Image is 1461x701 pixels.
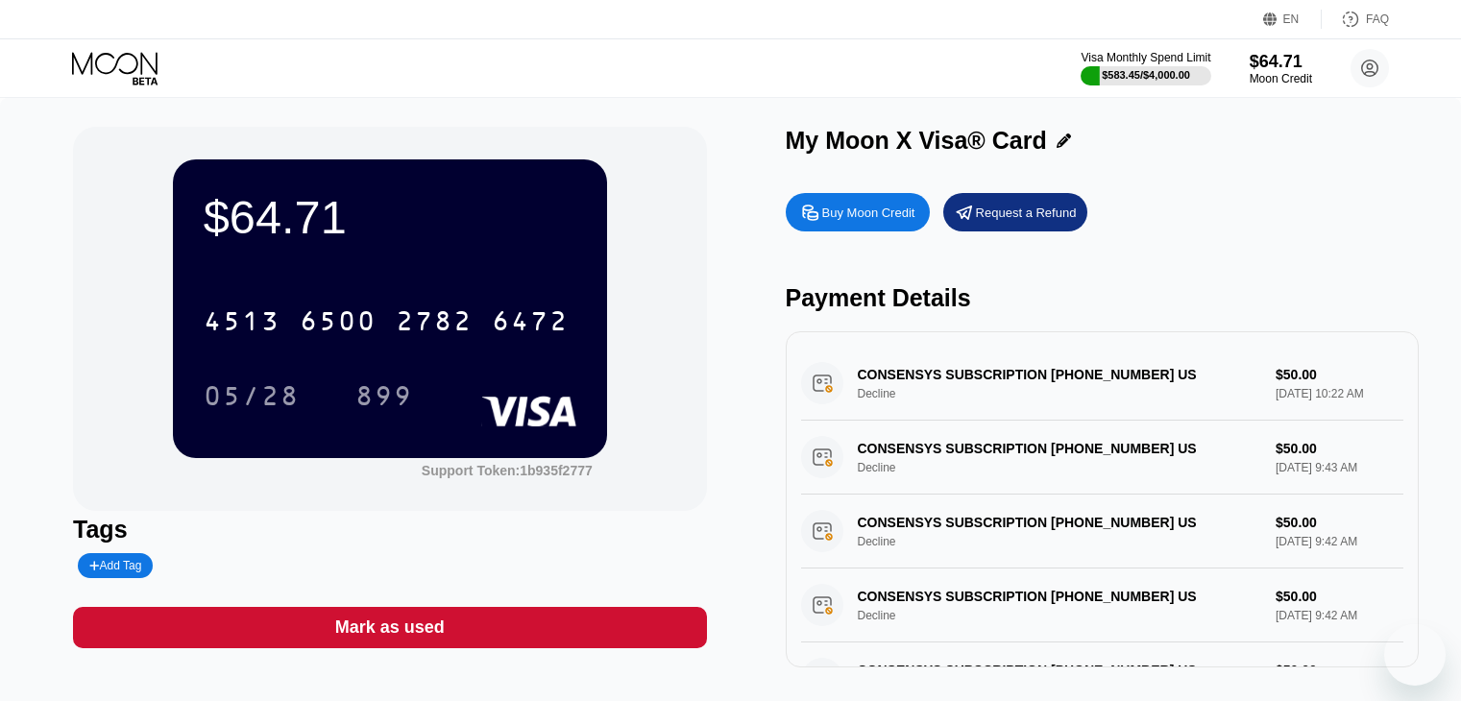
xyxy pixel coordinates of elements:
[78,553,153,578] div: Add Tag
[786,284,1419,312] div: Payment Details
[1322,10,1389,29] div: FAQ
[189,372,314,420] div: 05/28
[396,308,473,339] div: 2782
[1250,72,1312,85] div: Moon Credit
[943,193,1087,231] div: Request a Refund
[1250,52,1312,72] div: $64.71
[335,616,445,639] div: Mark as used
[1283,12,1300,26] div: EN
[1384,624,1446,686] iframe: Button to launch messaging window, conversation in progress
[73,607,706,648] div: Mark as used
[492,308,569,339] div: 6472
[300,308,377,339] div: 6500
[341,372,427,420] div: 899
[1250,52,1312,85] div: $64.71Moon Credit
[1081,51,1210,85] div: Visa Monthly Spend Limit$583.45/$4,000.00
[422,463,593,478] div: Support Token:1b935f2777
[355,383,413,414] div: 899
[1081,51,1210,64] div: Visa Monthly Spend Limit
[786,193,930,231] div: Buy Moon Credit
[786,127,1047,155] div: My Moon X Visa® Card
[1366,12,1389,26] div: FAQ
[89,559,141,572] div: Add Tag
[422,463,593,478] div: Support Token: 1b935f2777
[1102,69,1190,81] div: $583.45 / $4,000.00
[204,190,576,244] div: $64.71
[73,516,706,544] div: Tags
[822,205,915,221] div: Buy Moon Credit
[976,205,1077,221] div: Request a Refund
[192,297,580,345] div: 4513650027826472
[204,383,300,414] div: 05/28
[204,308,280,339] div: 4513
[1263,10,1322,29] div: EN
